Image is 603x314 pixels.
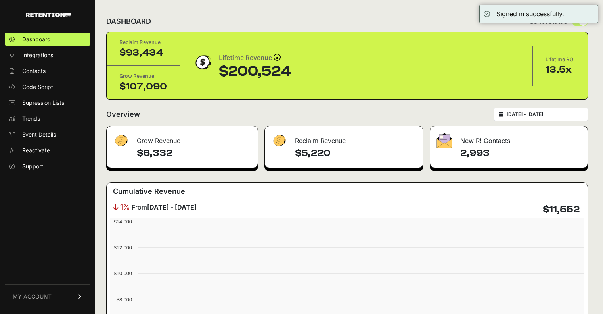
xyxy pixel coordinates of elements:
div: New R! Contacts [430,126,588,150]
h2: DASHBOARD [106,16,151,27]
text: $8,000 [117,297,132,302]
div: Signed in successfully. [496,9,564,19]
div: Reclaim Revenue [265,126,423,150]
div: Lifetime ROI [546,56,575,64]
a: Integrations [5,49,90,62]
div: Grow Revenue [107,126,258,150]
a: Reactivate [5,144,90,157]
h4: $11,552 [543,203,580,216]
a: Dashboard [5,33,90,46]
div: $200,524 [219,64,291,79]
span: Trends [22,115,40,123]
span: Dashboard [22,35,51,43]
div: $107,090 [119,80,167,93]
a: Trends [5,112,90,125]
a: Supression Lists [5,96,90,109]
span: 1% [120,202,130,213]
a: Code Script [5,81,90,93]
h4: $5,220 [295,147,417,160]
strong: [DATE] - [DATE] [147,203,197,211]
text: $12,000 [114,245,132,250]
div: Reclaim Revenue [119,39,167,46]
img: fa-envelope-19ae18322b30453b285274b1b8af3d052b27d846a4fbe8435d1a52b978f639a2.png [436,133,452,148]
img: Retention.com [26,13,71,17]
span: From [132,202,197,212]
h2: Overview [106,109,140,120]
span: Code Script [22,83,53,91]
span: Integrations [22,51,53,59]
div: Grow Revenue [119,72,167,80]
a: Support [5,160,90,173]
text: $10,000 [114,270,132,276]
h4: 2,993 [460,147,581,160]
img: dollar-coin-05c43ed7efb7bc0c12610022525b4bbbb207c7efeef5aecc26f025e68dcafac9.png [193,52,212,72]
img: fa-dollar-13500eef13a19c4ab2b9ed9ad552e47b0d9fc28b02b83b90ba0e00f96d6372e9.png [113,133,129,148]
span: MY ACCOUNT [13,293,52,301]
img: fa-dollar-13500eef13a19c4ab2b9ed9ad552e47b0d9fc28b02b83b90ba0e00f96d6372e9.png [271,133,287,148]
a: Event Details [5,128,90,141]
span: Reactivate [22,146,50,154]
div: Lifetime Revenue [219,52,291,64]
span: Supression Lists [22,99,64,107]
h3: Cumulative Revenue [113,186,185,197]
span: Support [22,162,43,170]
span: Event Details [22,131,56,139]
div: $93,434 [119,46,167,59]
a: Contacts [5,65,90,77]
h4: $6,332 [137,147,251,160]
div: 13.5x [546,64,575,76]
span: Contacts [22,67,46,75]
a: MY ACCOUNT [5,284,90,308]
text: $14,000 [114,219,132,225]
